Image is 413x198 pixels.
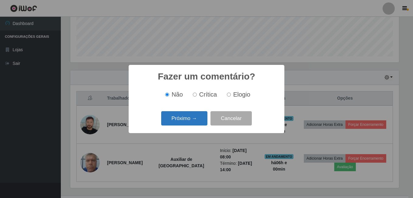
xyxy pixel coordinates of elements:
button: Próximo → [161,111,207,126]
span: Não [172,91,183,98]
input: Elogio [227,93,231,97]
input: Não [165,93,169,97]
h2: Fazer um comentário? [158,71,255,82]
span: Crítica [199,91,217,98]
input: Crítica [193,93,197,97]
span: Elogio [233,91,250,98]
button: Cancelar [210,111,252,126]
